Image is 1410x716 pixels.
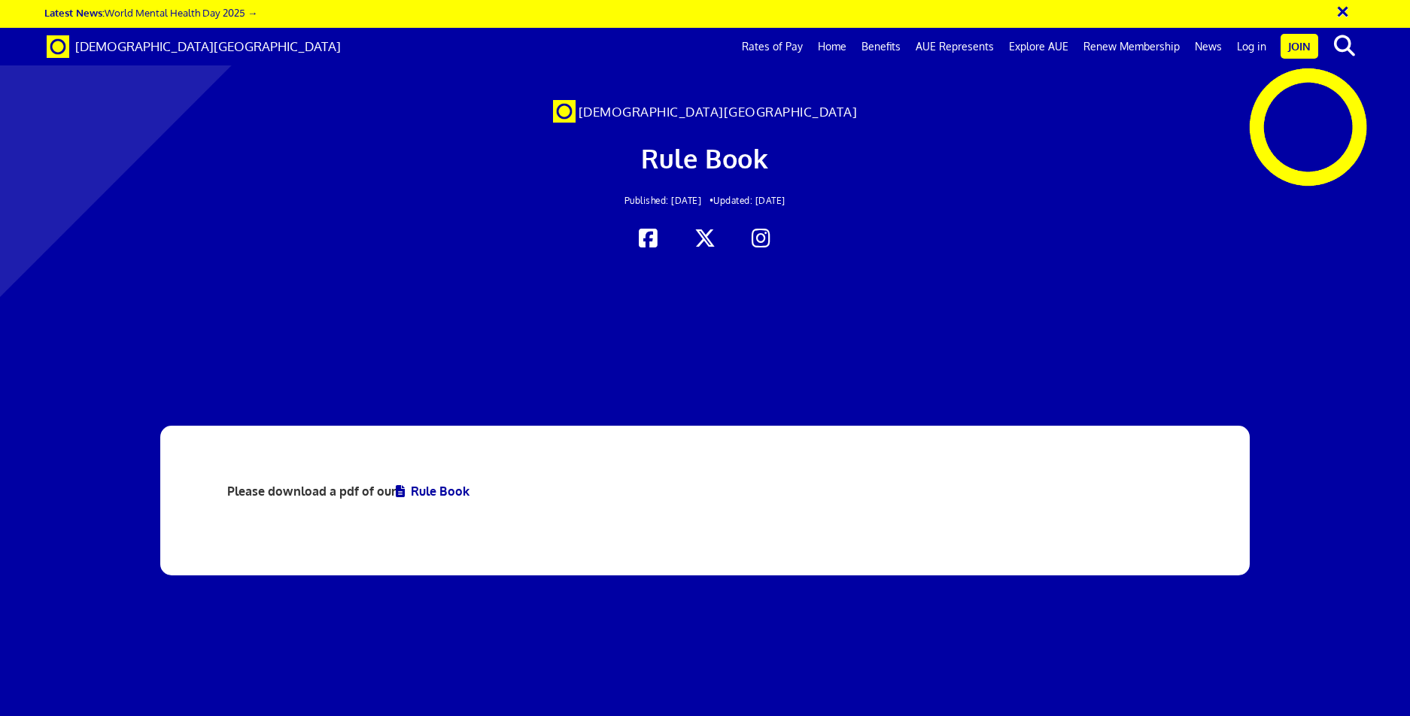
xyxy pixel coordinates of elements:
[1001,28,1076,65] a: Explore AUE
[35,28,352,65] a: Brand [DEMOGRAPHIC_DATA][GEOGRAPHIC_DATA]
[44,6,257,19] a: Latest News:World Mental Health Day 2025 →
[1229,28,1274,65] a: Log in
[908,28,1001,65] a: AUE Represents
[227,484,469,499] strong: Please download a pdf of our
[734,28,810,65] a: Rates of Pay
[1187,28,1229,65] a: News
[44,6,105,19] strong: Latest News:
[624,195,714,206] span: Published: [DATE] •
[854,28,908,65] a: Benefits
[75,38,341,54] span: [DEMOGRAPHIC_DATA][GEOGRAPHIC_DATA]
[396,484,469,499] a: Rule Book
[270,196,1141,205] h2: Updated: [DATE]
[641,142,768,174] span: Rule Book
[1321,30,1367,62] button: search
[579,104,858,120] span: [DEMOGRAPHIC_DATA][GEOGRAPHIC_DATA]
[1076,28,1187,65] a: Renew Membership
[1281,34,1318,59] a: Join
[810,28,854,65] a: Home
